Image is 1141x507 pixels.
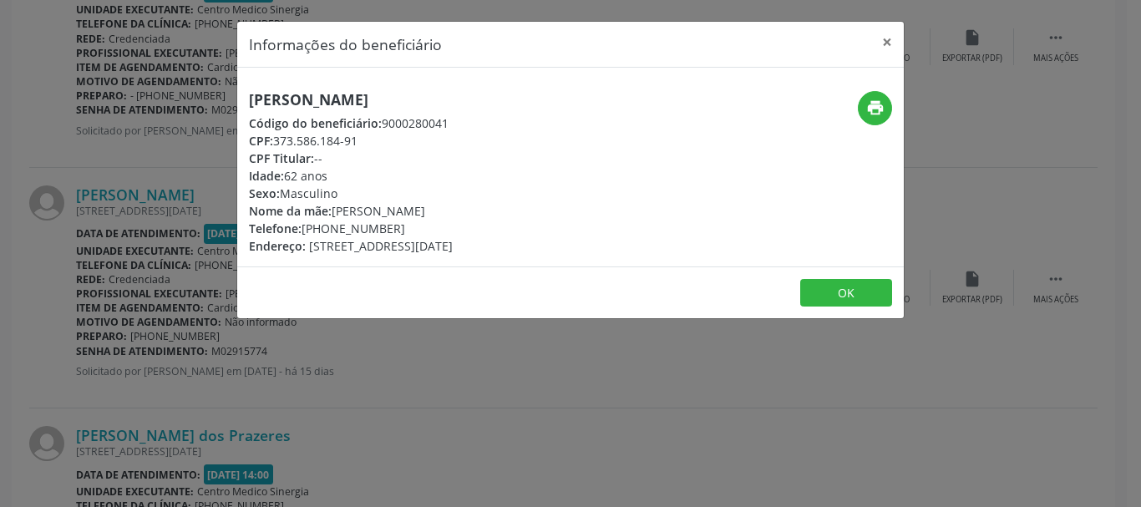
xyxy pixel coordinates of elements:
span: Código do beneficiário: [249,115,382,131]
h5: [PERSON_NAME] [249,91,453,109]
span: CPF Titular: [249,150,314,166]
span: Sexo: [249,185,280,201]
div: 9000280041 [249,114,453,132]
h5: Informações do beneficiário [249,33,442,55]
span: [STREET_ADDRESS][DATE] [309,238,453,254]
span: Endereço: [249,238,306,254]
div: 62 anos [249,167,453,185]
div: [PHONE_NUMBER] [249,220,453,237]
div: [PERSON_NAME] [249,202,453,220]
div: -- [249,150,453,167]
div: Masculino [249,185,453,202]
button: Close [870,22,904,63]
span: Idade: [249,168,284,184]
span: Telefone: [249,221,302,236]
span: Nome da mãe: [249,203,332,219]
i: print [866,99,885,117]
button: print [858,91,892,125]
button: OK [800,279,892,307]
span: CPF: [249,133,273,149]
div: 373.586.184-91 [249,132,453,150]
